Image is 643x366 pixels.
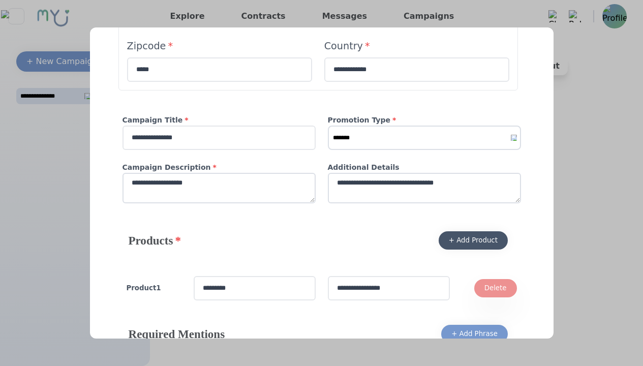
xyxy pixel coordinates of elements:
[127,283,181,293] h4: Product 1
[451,329,498,339] div: + Add Phrase
[129,232,181,249] h4: Products
[439,231,508,250] button: + Add Product
[484,283,507,293] div: Delete
[328,115,521,126] h4: Promotion Type
[449,235,498,246] div: + Add Product
[474,279,517,297] button: Delete
[441,325,508,343] button: + Add Phrase
[123,162,316,173] h4: Campaign Description
[127,39,312,53] h4: Zipcode
[324,39,509,53] h4: Country
[129,326,225,342] h4: Required Mentions
[328,162,521,173] h4: Additional Details
[123,115,316,126] h4: Campaign Title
